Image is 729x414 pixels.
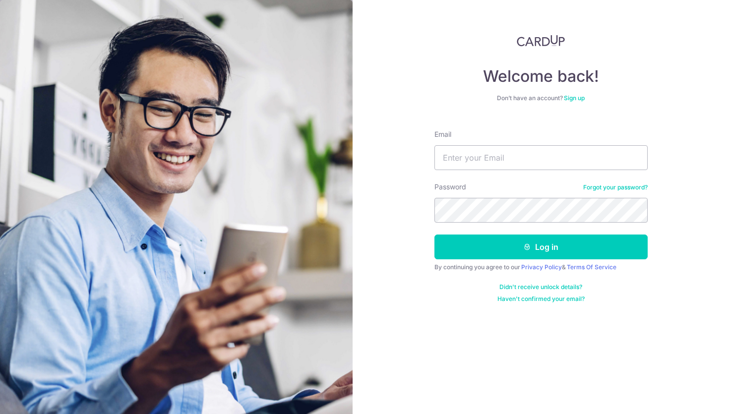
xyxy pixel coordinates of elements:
[434,94,648,102] div: Don’t have an account?
[434,145,648,170] input: Enter your Email
[497,295,585,303] a: Haven't confirmed your email?
[567,263,616,271] a: Terms Of Service
[434,263,648,271] div: By continuing you agree to our &
[434,235,648,259] button: Log in
[499,283,582,291] a: Didn't receive unlock details?
[434,182,466,192] label: Password
[434,129,451,139] label: Email
[564,94,585,102] a: Sign up
[521,263,562,271] a: Privacy Policy
[583,183,648,191] a: Forgot your password?
[434,66,648,86] h4: Welcome back!
[517,35,565,47] img: CardUp Logo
